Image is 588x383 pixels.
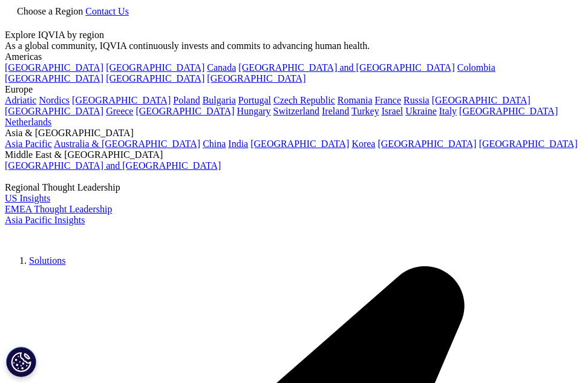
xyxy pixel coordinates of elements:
a: France [375,95,402,105]
a: Solutions [29,255,65,266]
a: Ukraine [405,106,437,116]
a: [GEOGRAPHIC_DATA] [5,73,103,83]
a: [GEOGRAPHIC_DATA] [459,106,558,116]
a: [GEOGRAPHIC_DATA] and [GEOGRAPHIC_DATA] [5,160,221,171]
a: Ireland [322,106,349,116]
a: [GEOGRAPHIC_DATA] [136,106,234,116]
a: Australia & [GEOGRAPHIC_DATA] [54,139,200,149]
a: [GEOGRAPHIC_DATA] [5,106,103,116]
a: Hungary [237,106,271,116]
div: Middle East & [GEOGRAPHIC_DATA] [5,149,583,160]
div: Regional Thought Leadership [5,182,583,193]
span: Choose a Region [17,6,83,16]
div: Americas [5,51,583,62]
div: Explore IQVIA by region [5,30,583,41]
a: Korea [351,139,375,149]
a: [GEOGRAPHIC_DATA] [5,62,103,73]
a: Asia Pacific [5,139,52,149]
button: Definições de cookies [6,347,36,377]
a: Switzerland [273,106,319,116]
a: Israel [382,106,403,116]
a: Greece [106,106,133,116]
a: [GEOGRAPHIC_DATA] [106,62,204,73]
a: Netherlands [5,117,51,127]
a: Bulgaria [203,95,236,105]
a: [GEOGRAPHIC_DATA] [479,139,578,149]
a: Czech Republic [273,95,335,105]
a: Canada [207,62,236,73]
a: Contact Us [85,6,129,16]
a: Russia [403,95,430,105]
a: Colombia [457,62,495,73]
a: India [228,139,248,149]
a: Portugal [238,95,271,105]
a: [GEOGRAPHIC_DATA] [72,95,171,105]
a: Asia Pacific Insights [5,215,85,225]
div: Asia & [GEOGRAPHIC_DATA] [5,128,583,139]
div: As a global community, IQVIA continuously invests and commits to advancing human health. [5,41,583,51]
a: Turkey [351,106,379,116]
div: Europe [5,84,583,95]
a: [GEOGRAPHIC_DATA] [377,139,476,149]
a: US Insights [5,193,50,203]
a: [GEOGRAPHIC_DATA] [207,73,305,83]
a: Nordics [39,95,70,105]
a: Adriatic [5,95,36,105]
a: [GEOGRAPHIC_DATA] [432,95,531,105]
a: [GEOGRAPHIC_DATA] [250,139,349,149]
a: Romania [338,95,373,105]
a: EMEA Thought Leadership [5,204,112,214]
a: China [203,139,226,149]
a: [GEOGRAPHIC_DATA] and [GEOGRAPHIC_DATA] [238,62,454,73]
a: [GEOGRAPHIC_DATA] [106,73,204,83]
a: Poland [173,95,200,105]
a: Italy [439,106,457,116]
